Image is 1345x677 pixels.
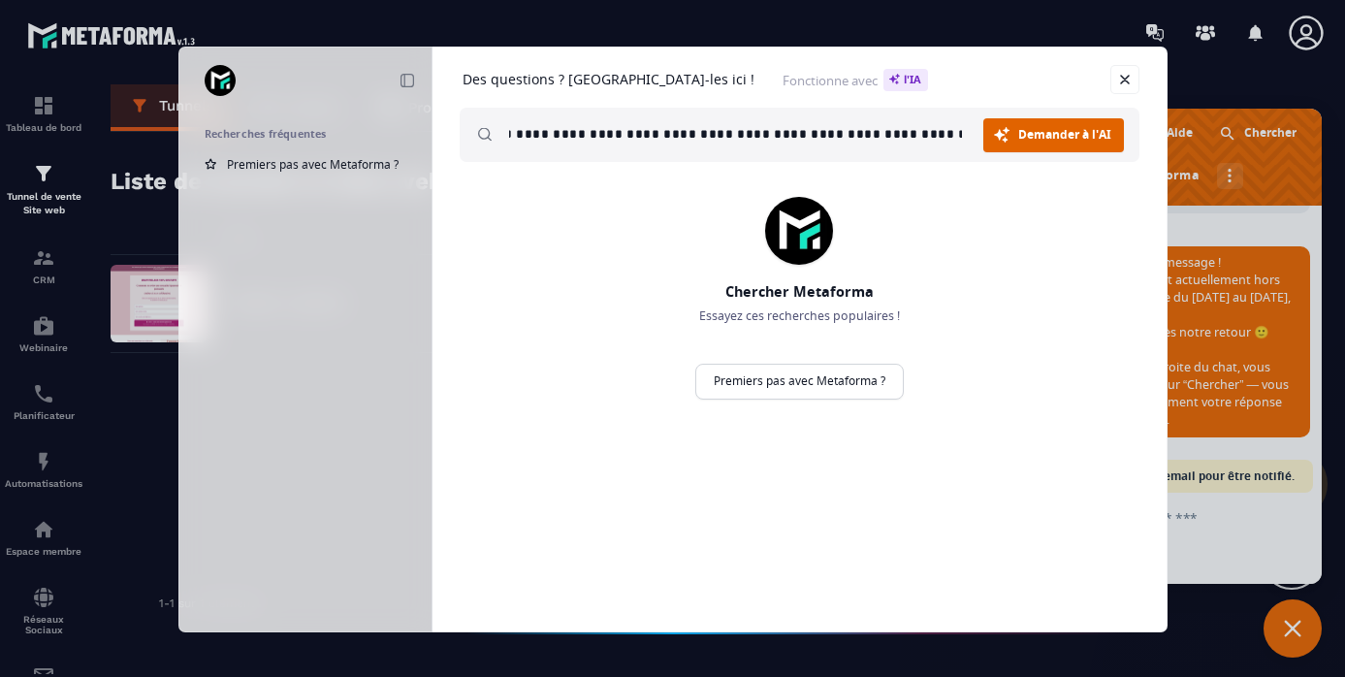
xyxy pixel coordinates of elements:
[783,69,928,91] span: Fonctionne avec
[394,67,421,94] a: Réduire
[1018,129,1111,141] span: Demander à l'AI
[655,282,945,302] h2: Chercher Metaforma
[1110,65,1139,94] a: Fermer
[655,307,945,325] p: Essayez ces recherches populaires !
[463,71,754,88] h1: Des questions ? [GEOGRAPHIC_DATA]-les ici !
[695,364,904,400] a: Premiers pas avec Metaforma ?
[883,69,928,91] span: l'IA
[227,156,399,173] span: Premiers pas avec Metaforma ?
[205,127,406,141] h2: Recherches fréquentes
